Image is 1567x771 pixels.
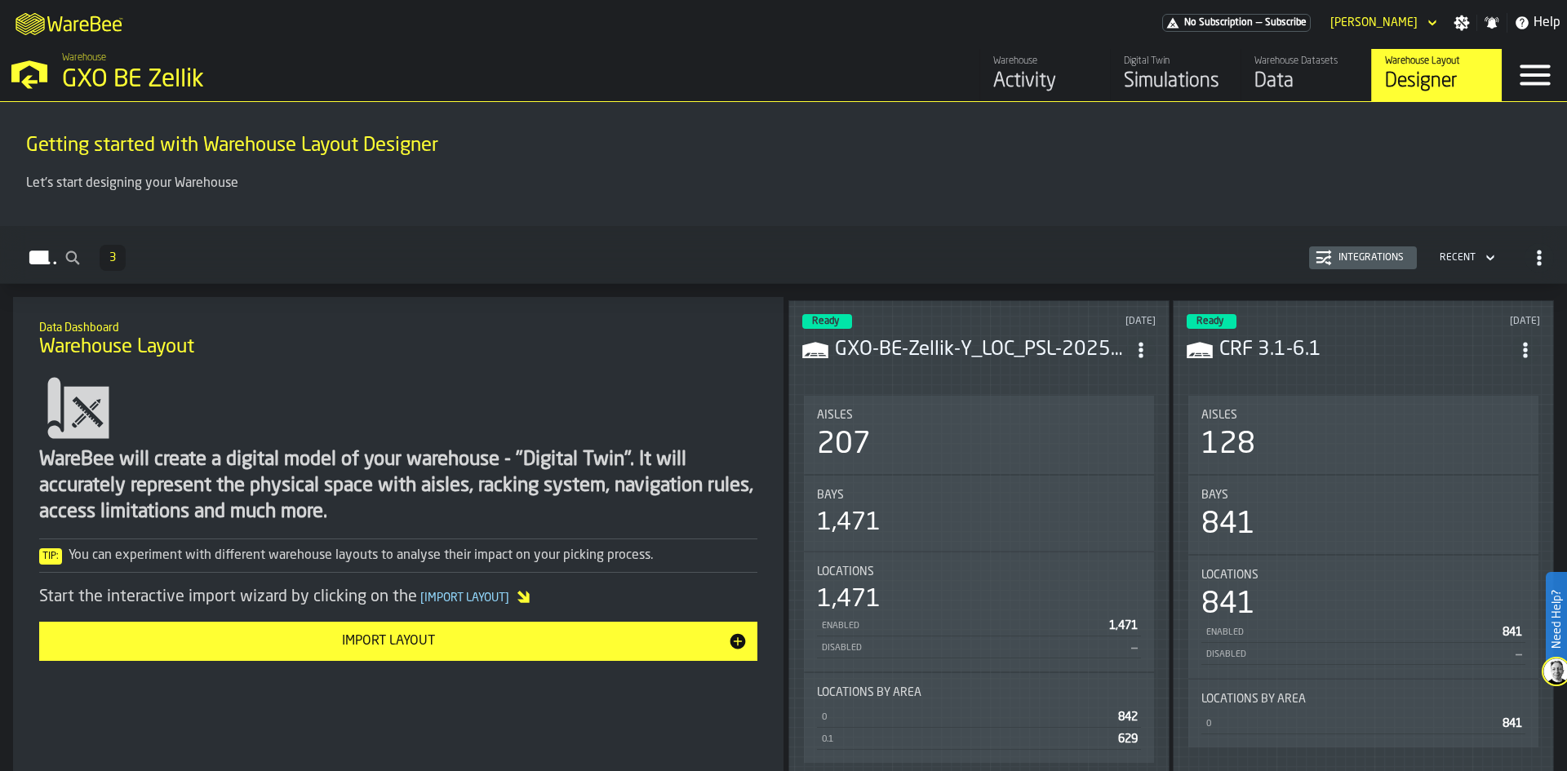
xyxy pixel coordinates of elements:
div: StatList-item-0.1 [817,728,1141,750]
a: link-to-/wh/i/5fa160b1-7992-442a-9057-4226e3d2ae6d/pricing/ [1162,14,1311,32]
div: Title [817,409,1141,422]
div: Import Layout [49,631,728,651]
span: Bays [817,489,844,502]
div: DropdownMenuValue-4 [1440,252,1476,264]
span: Import Layout [417,592,513,604]
span: Getting started with Warehouse Layout Designer [26,133,438,159]
div: Warehouse Datasets [1254,55,1358,67]
span: Subscribe [1265,17,1307,29]
div: Disabled [1205,649,1509,660]
div: Updated: 06/10/2025, 12:36:25 Created: 06/10/2025, 12:36:14 [1005,316,1156,327]
div: Title [1201,489,1525,502]
div: Title [1201,693,1525,706]
span: Locations by Area [817,686,921,699]
span: Aisles [1201,409,1237,422]
div: Integrations [1332,252,1410,264]
div: 841 [1201,508,1255,541]
div: Title [817,489,1141,502]
div: title-Warehouse Layout [26,310,770,369]
div: Enabled [1205,627,1496,638]
label: button-toggle-Help [1507,13,1567,33]
span: — [1516,649,1522,660]
h3: GXO-BE-Zellik-Y_LOC_PSL-2025-09-25-001.CSV [835,337,1126,363]
div: Menu Subscription [1162,14,1311,32]
label: button-toggle-Settings [1447,15,1476,31]
div: Title [817,565,1141,578]
div: stat-Locations [1188,556,1538,678]
div: Title [817,686,1141,699]
button: button-Import Layout [39,622,757,661]
h3: CRF 3.1-6.1 [1219,337,1511,363]
span: Locations [1201,569,1258,582]
span: Locations [817,565,874,578]
label: button-toggle-Menu [1503,49,1567,101]
span: ] [505,592,509,604]
div: StatList-item-Disabled [1201,643,1525,665]
div: stat-Locations by Area [1188,680,1538,747]
div: Updated: 29/09/2025, 13:57:20 Created: 29/09/2025, 13:55:44 [1390,316,1540,327]
span: — [1131,642,1138,654]
div: DropdownMenuValue-4 [1433,248,1498,268]
div: Activity [993,69,1097,95]
div: 207 [817,428,871,461]
div: 128 [1201,428,1255,461]
div: status-3 2 [1187,314,1236,329]
span: [ [420,592,424,604]
h2: Sub Title [26,130,1541,133]
label: Need Help? [1547,574,1565,665]
span: 841 [1503,718,1522,729]
span: Help [1534,13,1560,33]
div: Title [1201,409,1525,422]
span: Bays [1201,489,1228,502]
div: 1,471 [817,508,881,538]
div: StatList-item-Enabled [817,614,1141,636]
a: link-to-/wh/i/5fa160b1-7992-442a-9057-4226e3d2ae6d/feed/ [979,49,1110,101]
div: 1,471 [817,585,881,614]
div: Title [1201,569,1525,582]
div: StatList-item-0 [1201,712,1525,734]
span: Ready [1196,317,1223,326]
div: Warehouse [993,55,1097,67]
div: WareBee will create a digital model of your warehouse - "Digital Twin". It will accurately repres... [39,447,757,525]
div: Simulations [1124,69,1227,95]
div: stat-Bays [1188,476,1538,554]
div: 0 [820,712,1112,723]
div: stat-Locations by Area [804,673,1154,763]
span: Ready [812,317,839,326]
p: Let's start designing your Warehouse [26,174,1541,193]
span: No Subscription [1184,17,1253,29]
div: Digital Twin [1124,55,1227,67]
div: DropdownMenuValue-Susana Carmona [1330,16,1418,29]
span: Warehouse Layout [39,335,194,361]
span: 841 [1503,627,1522,638]
span: 1,471 [1109,620,1138,631]
div: 0 [1205,719,1496,729]
div: StatList-item-Enabled [1201,621,1525,643]
a: link-to-/wh/i/5fa160b1-7992-442a-9057-4226e3d2ae6d/simulations [1110,49,1241,101]
span: Locations by Area [1201,693,1306,706]
div: 841 [1201,588,1255,621]
span: 842 [1118,711,1138,723]
button: button-Integrations [1309,246,1417,269]
span: 3 [109,252,116,264]
span: Warehouse [62,52,106,64]
div: 0.1 [820,734,1112,745]
span: 629 [1118,733,1138,745]
div: DropdownMenuValue-Susana Carmona [1324,13,1440,33]
div: Designer [1385,69,1489,95]
section: card-LayoutDashboardCard [1187,392,1540,751]
div: GXO BE Zellik [62,65,503,95]
div: ButtonLoadMore-Load More-Prev-First-Last [93,245,132,271]
span: Aisles [817,409,853,422]
div: stat-Locations [804,552,1154,671]
div: You can experiment with different warehouse layouts to analyse their impact on your picking process. [39,546,757,565]
a: link-to-/wh/i/5fa160b1-7992-442a-9057-4226e3d2ae6d/designer [1371,49,1502,101]
div: Enabled [820,621,1103,631]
